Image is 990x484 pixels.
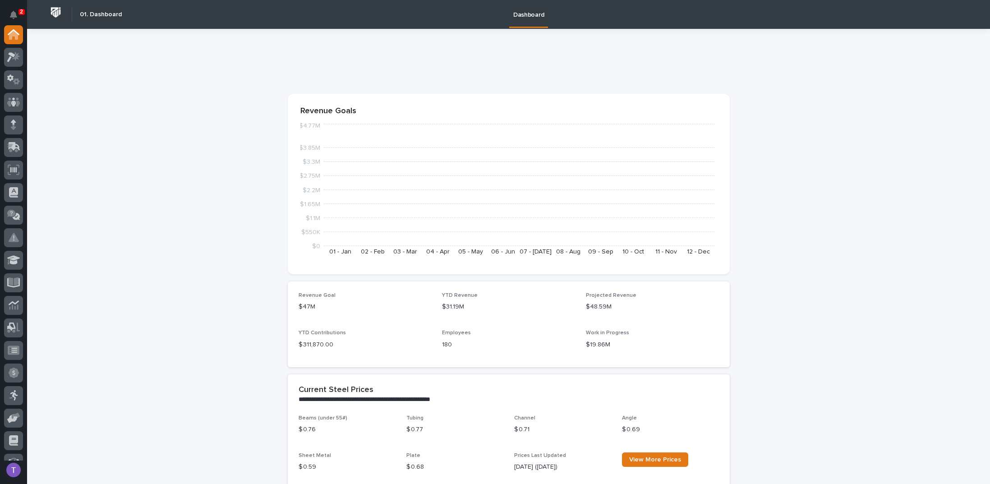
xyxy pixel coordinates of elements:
span: Prices Last Updated [514,453,566,458]
h2: Current Steel Prices [299,385,373,395]
text: 05 - May [458,249,483,255]
span: Revenue Goal [299,293,336,298]
tspan: $3.3M [303,159,320,165]
tspan: $2.2M [303,187,320,193]
text: 09 - Sep [588,249,613,255]
span: Tubing [406,415,424,421]
p: $47M [299,302,432,312]
span: Projected Revenue [586,293,636,298]
p: [DATE] ([DATE]) [514,462,611,472]
span: Employees [442,330,471,336]
tspan: $2.75M [299,173,320,179]
a: View More Prices [622,452,688,467]
button: Notifications [4,5,23,24]
tspan: $3.85M [299,145,320,151]
p: Revenue Goals [300,106,717,116]
p: $19.86M [586,340,719,350]
div: Notifications2 [11,11,23,25]
p: $48.59M [586,302,719,312]
p: $ 0.69 [622,425,719,434]
button: users-avatar [4,461,23,479]
tspan: $0 [312,243,320,249]
text: 03 - Mar [393,249,417,255]
p: $ 0.71 [514,425,611,434]
span: YTD Revenue [442,293,478,298]
span: Work in Progress [586,330,629,336]
text: 10 - Oct [622,249,644,255]
span: Beams (under 55#) [299,415,347,421]
p: $ 0.59 [299,462,396,472]
p: 180 [442,340,575,350]
p: $ 311,870.00 [299,340,432,350]
span: View More Prices [629,456,681,463]
p: $31.19M [442,302,575,312]
span: YTD Contributions [299,330,346,336]
text: 08 - Aug [556,249,580,255]
tspan: $550K [301,229,320,235]
p: $ 0.77 [406,425,503,434]
span: Channel [514,415,535,421]
text: 07 - [DATE] [520,249,552,255]
text: 01 - Jan [329,249,351,255]
text: 04 - Apr [426,249,450,255]
span: Angle [622,415,637,421]
span: Plate [406,453,420,458]
tspan: $4.77M [299,123,320,129]
text: 06 - Jun [491,249,515,255]
tspan: $1.65M [300,201,320,207]
text: 11 - Nov [655,249,677,255]
img: Workspace Logo [47,4,64,21]
tspan: $1.1M [306,215,320,221]
text: 12 - Dec [687,249,710,255]
p: $ 0.68 [406,462,503,472]
h2: 01. Dashboard [80,11,122,18]
p: $ 0.76 [299,425,396,434]
text: 02 - Feb [361,249,385,255]
span: Sheet Metal [299,453,331,458]
p: 2 [20,9,23,15]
